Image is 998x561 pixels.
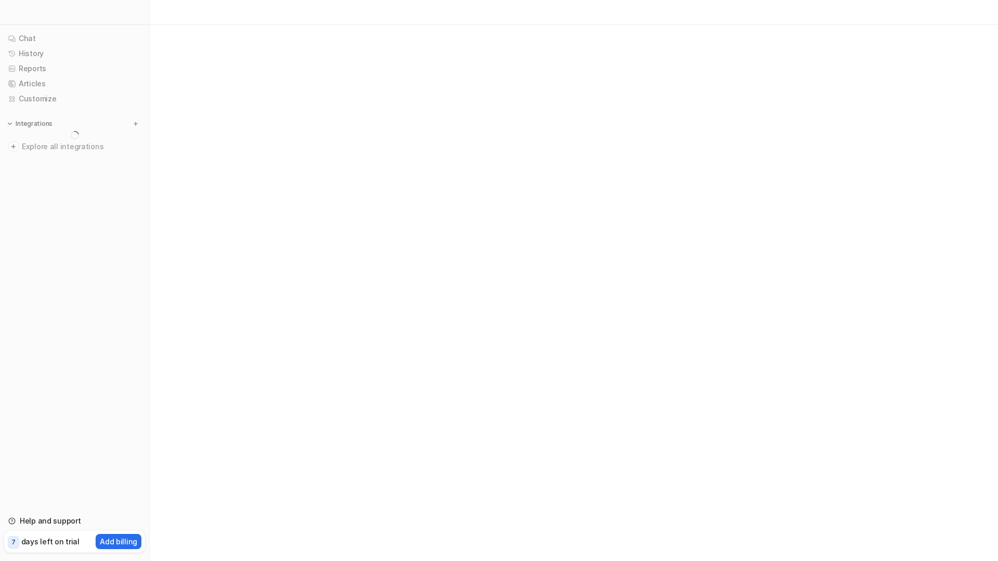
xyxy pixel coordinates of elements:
a: Explore all integrations [4,139,145,154]
p: Integrations [16,120,52,128]
a: Help and support [4,514,145,528]
img: explore all integrations [8,141,19,152]
span: Explore all integrations [22,138,141,155]
a: History [4,46,145,61]
img: expand menu [6,120,14,127]
a: Reports [4,61,145,76]
p: Add billing [100,536,137,547]
a: Articles [4,76,145,91]
p: days left on trial [21,536,80,547]
p: 7 [11,538,16,547]
a: Customize [4,92,145,106]
a: Chat [4,31,145,46]
button: Integrations [4,119,56,129]
button: Add billing [96,534,141,549]
img: menu_add.svg [132,120,139,127]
